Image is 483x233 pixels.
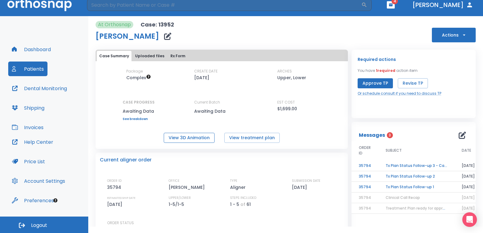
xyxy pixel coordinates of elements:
td: [DATE] [454,171,482,182]
td: [DATE] [454,182,482,192]
p: Case: 13952 [141,21,174,28]
p: 1-5/1-5 [169,201,186,208]
td: [DATE] [454,161,482,171]
span: Logout [31,222,47,229]
div: tabs [97,51,347,61]
span: ORDER ID [359,145,371,156]
p: [DATE] [107,201,124,208]
p: [DATE] [292,184,309,191]
a: See breakdown [123,117,155,121]
p: Awaiting Data [123,108,155,115]
span: [DATE] [462,206,475,211]
a: Or schedule consult if you need to discuss TP [358,91,441,96]
p: of [240,201,245,208]
span: Clinical Call Recap [386,195,420,200]
p: You have action item [358,68,418,73]
button: Patients [8,62,47,76]
button: Invoices [8,120,47,135]
span: 1 required [376,68,395,73]
button: Dental Monitoring [8,81,71,96]
button: Help Center [8,135,57,149]
p: [DATE] [194,74,209,81]
span: 35794 [359,195,371,200]
p: Required actions [358,56,396,63]
td: 35794 [352,161,378,171]
button: View treatment plan [224,133,280,143]
p: 35794 [107,184,123,191]
span: 35794 [359,206,371,211]
p: TYPE [230,178,237,184]
p: Upper, Lower [277,74,306,81]
div: Open Intercom Messenger [462,212,477,227]
button: Revise TP [398,78,428,88]
p: CREATE DATE [194,69,218,74]
p: ARCHES [277,69,292,74]
span: SUBJECT [386,148,402,153]
p: 1 - 5 [230,201,239,208]
h1: [PERSON_NAME] [96,33,159,40]
p: OFFICE [169,178,180,184]
td: 35794 [352,182,378,192]
span: 3 [387,132,393,138]
p: Current Batch [194,100,249,105]
p: SUBMISSION DATE [292,178,320,184]
button: Account Settings [8,174,69,188]
td: Tx Plan Status Follow-up 2 [378,171,454,182]
p: Current aligner order [100,156,152,164]
button: Uploaded files [133,51,167,61]
p: $1,699.00 [277,105,297,112]
p: STEPS INCLUDED [230,195,256,201]
p: At Orthosnap [98,21,131,28]
span: DATE [462,148,471,153]
p: Awaiting Data [194,108,249,115]
span: Up to 50 Steps (100 aligners) [126,75,151,81]
button: Approve TP [358,78,393,88]
p: CASE PROGRESS [123,100,155,105]
div: Tooltip anchor [53,198,58,203]
button: Preferences [8,193,58,208]
button: Actions [432,28,476,42]
button: Case Summary [97,51,131,61]
button: Dashboard [8,42,54,57]
td: 35794 [352,171,378,182]
p: Package [126,69,143,74]
p: [PERSON_NAME] [169,184,207,191]
p: ESTIMATED SHIP DATE [107,195,135,201]
p: UPPER/LOWER [169,195,191,201]
p: Aligner [230,184,248,191]
button: View 3D Animation [164,133,215,143]
p: Messages [359,132,385,139]
span: [DATE] [462,195,475,200]
p: ORDER STATUS [107,220,344,226]
button: Shipping [8,101,48,115]
p: ORDER ID [107,178,121,184]
button: Rx Form [168,51,188,61]
p: 61 [247,201,251,208]
p: EST COST [277,100,295,105]
td: Tx Plan Status Follow-up 1 [378,182,454,192]
td: Tx Plan Status Follow-up 3 - Case on hold [378,161,454,171]
button: Price List [8,154,49,169]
